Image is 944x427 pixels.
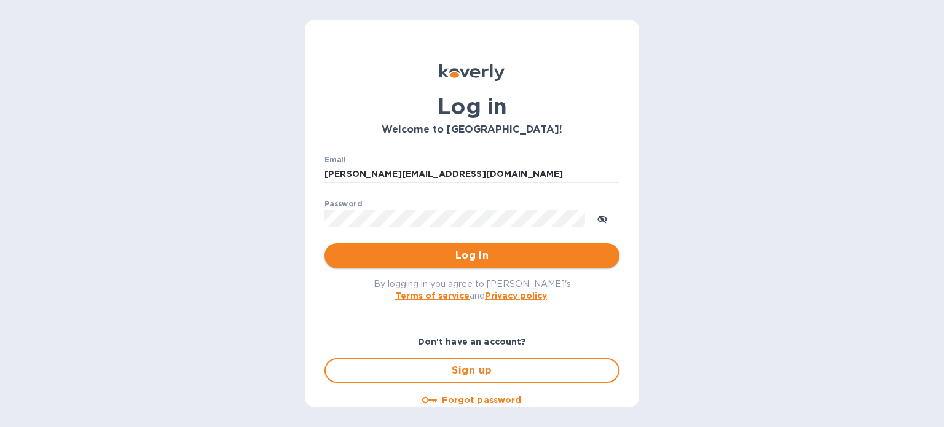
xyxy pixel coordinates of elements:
[324,124,619,136] h3: Welcome to [GEOGRAPHIC_DATA]!
[336,363,608,378] span: Sign up
[485,291,547,300] a: Privacy policy
[324,243,619,268] button: Log in
[439,64,505,81] img: Koverly
[374,279,571,300] span: By logging in you agree to [PERSON_NAME]'s and .
[324,93,619,119] h1: Log in
[324,200,362,208] label: Password
[418,337,527,347] b: Don't have an account?
[334,248,610,263] span: Log in
[395,291,470,300] a: Terms of service
[324,358,619,383] button: Sign up
[590,206,615,230] button: toggle password visibility
[324,165,619,184] input: Enter email address
[324,156,346,163] label: Email
[442,395,521,405] u: Forgot password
